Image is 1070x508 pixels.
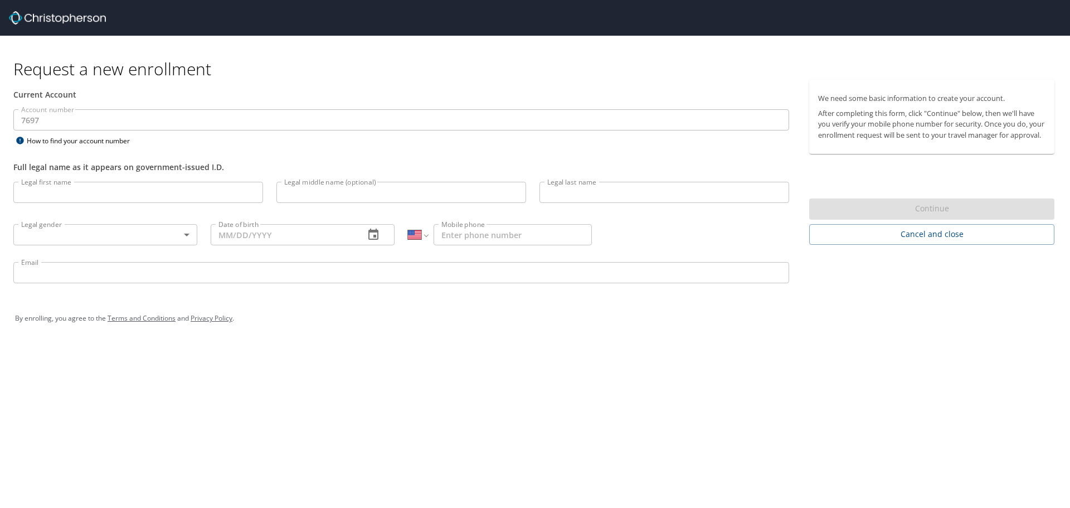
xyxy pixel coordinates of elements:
[13,58,1063,80] h1: Request a new enrollment
[818,228,1045,241] span: Cancel and close
[818,93,1045,104] p: We need some basic information to create your account.
[108,313,176,323] a: Terms and Conditions
[13,224,197,245] div: ​
[9,11,106,25] img: cbt logo
[13,89,789,100] div: Current Account
[13,134,153,148] div: How to find your account number
[191,313,232,323] a: Privacy Policy
[13,161,789,173] div: Full legal name as it appears on government-issued I.D.
[15,304,1055,332] div: By enrolling, you agree to the and .
[434,224,592,245] input: Enter phone number
[809,224,1054,245] button: Cancel and close
[818,108,1045,141] p: After completing this form, click "Continue" below, then we'll have you verify your mobile phone ...
[211,224,356,245] input: MM/DD/YYYY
